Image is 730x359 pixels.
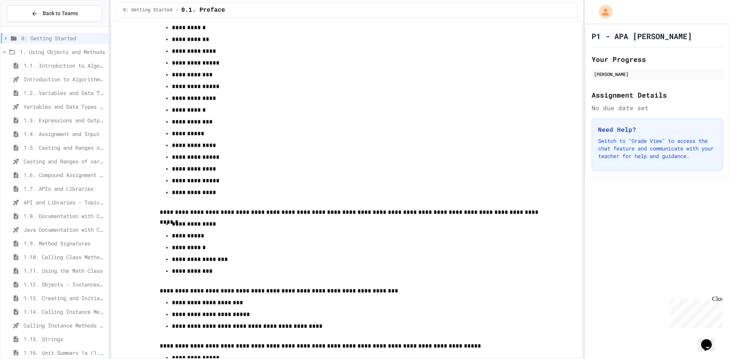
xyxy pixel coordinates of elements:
[24,226,105,234] span: Java Documentation with Comments - Topic 1.8
[21,34,105,42] span: 0: Getting Started
[24,239,105,247] span: 1.9. Method Signatures
[24,308,105,316] span: 1.14. Calling Instance Methods
[24,185,105,193] span: 1.7. APIs and Libraries
[24,89,105,97] span: 1.2. Variables and Data Types
[592,54,723,65] h2: Your Progress
[698,329,722,351] iframe: chat widget
[591,3,614,21] div: My Account
[24,335,105,343] span: 1.15. Strings
[24,144,105,152] span: 1.5. Casting and Ranges of Values
[598,125,717,134] h3: Need Help?
[43,9,78,17] span: Back to Teams
[24,280,105,288] span: 1.12. Objects - Instances of Classes
[24,321,105,329] span: Calling Instance Methods - Topic 1.14
[24,267,105,275] span: 1.11. Using the Math Class
[123,7,173,13] span: 0: Getting Started
[598,137,717,160] p: Switch to "Grade View" to access the chat feature and communicate with your teacher for help and ...
[24,75,105,83] span: Introduction to Algorithms, Programming, and Compilers
[24,103,105,111] span: Variables and Data Types - Quiz
[24,294,105,302] span: 1.13. Creating and Initializing Objects: Constructors
[175,7,178,13] span: /
[24,349,105,357] span: 1.16. Unit Summary 1a (1.1-1.6)
[24,171,105,179] span: 1.6. Compound Assignment Operators
[3,3,52,48] div: Chat with us now!Close
[592,90,723,100] h2: Assignment Details
[592,103,723,112] div: No due date set
[181,6,225,15] span: 0.1. Preface
[24,116,105,124] span: 1.3. Expressions and Output [New]
[24,212,105,220] span: 1.8. Documentation with Comments and Preconditions
[20,48,105,56] span: 1. Using Objects and Methods
[7,5,102,22] button: Back to Teams
[24,253,105,261] span: 1.10. Calling Class Methods
[24,62,105,70] span: 1.1. Introduction to Algorithms, Programming, and Compilers
[24,157,105,165] span: Casting and Ranges of variables - Quiz
[594,71,721,77] div: [PERSON_NAME]
[667,296,722,328] iframe: chat widget
[592,31,692,41] h1: P1 - APA [PERSON_NAME]
[24,130,105,138] span: 1.4. Assignment and Input
[24,198,105,206] span: API and Libraries - Topic 1.7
